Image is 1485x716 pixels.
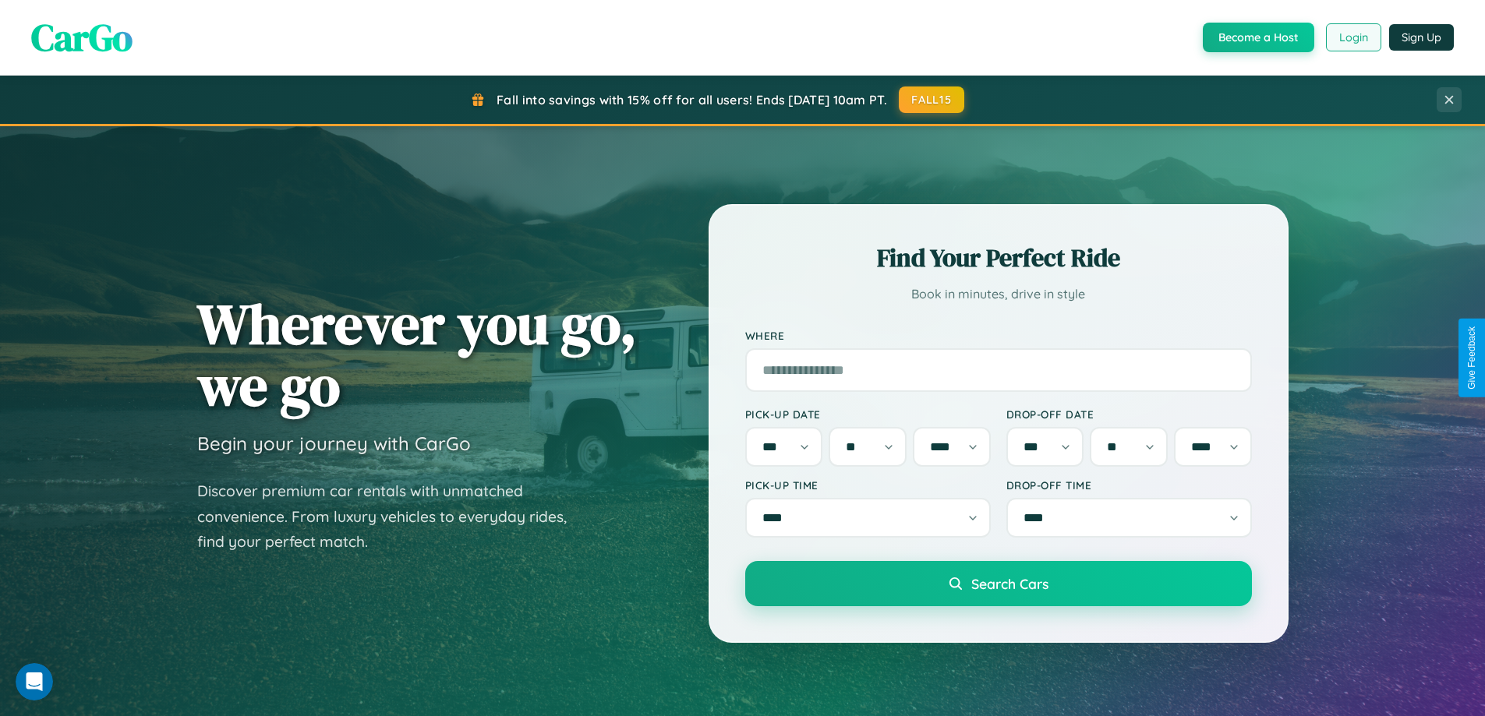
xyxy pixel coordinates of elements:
h2: Find Your Perfect Ride [745,241,1252,275]
div: Give Feedback [1466,326,1477,390]
label: Drop-off Date [1006,407,1252,421]
label: Pick-up Time [745,478,991,492]
span: CarGo [31,12,133,63]
span: Search Cars [971,575,1048,592]
iframe: Intercom live chat [16,663,53,700]
p: Discover premium car rentals with unmatched convenience. From luxury vehicles to everyday rides, ... [197,478,587,555]
label: Pick-up Date [745,407,991,421]
h1: Wherever you go, we go [197,293,637,416]
span: Fall into savings with 15% off for all users! Ends [DATE] 10am PT. [497,92,887,108]
label: Where [745,329,1252,342]
button: Become a Host [1203,23,1314,52]
button: Sign Up [1389,24,1454,51]
button: FALL15 [899,86,964,113]
button: Login [1326,23,1381,51]
h3: Begin your journey with CarGo [197,432,471,455]
button: Search Cars [745,561,1252,606]
p: Book in minutes, drive in style [745,283,1252,305]
label: Drop-off Time [1006,478,1252,492]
